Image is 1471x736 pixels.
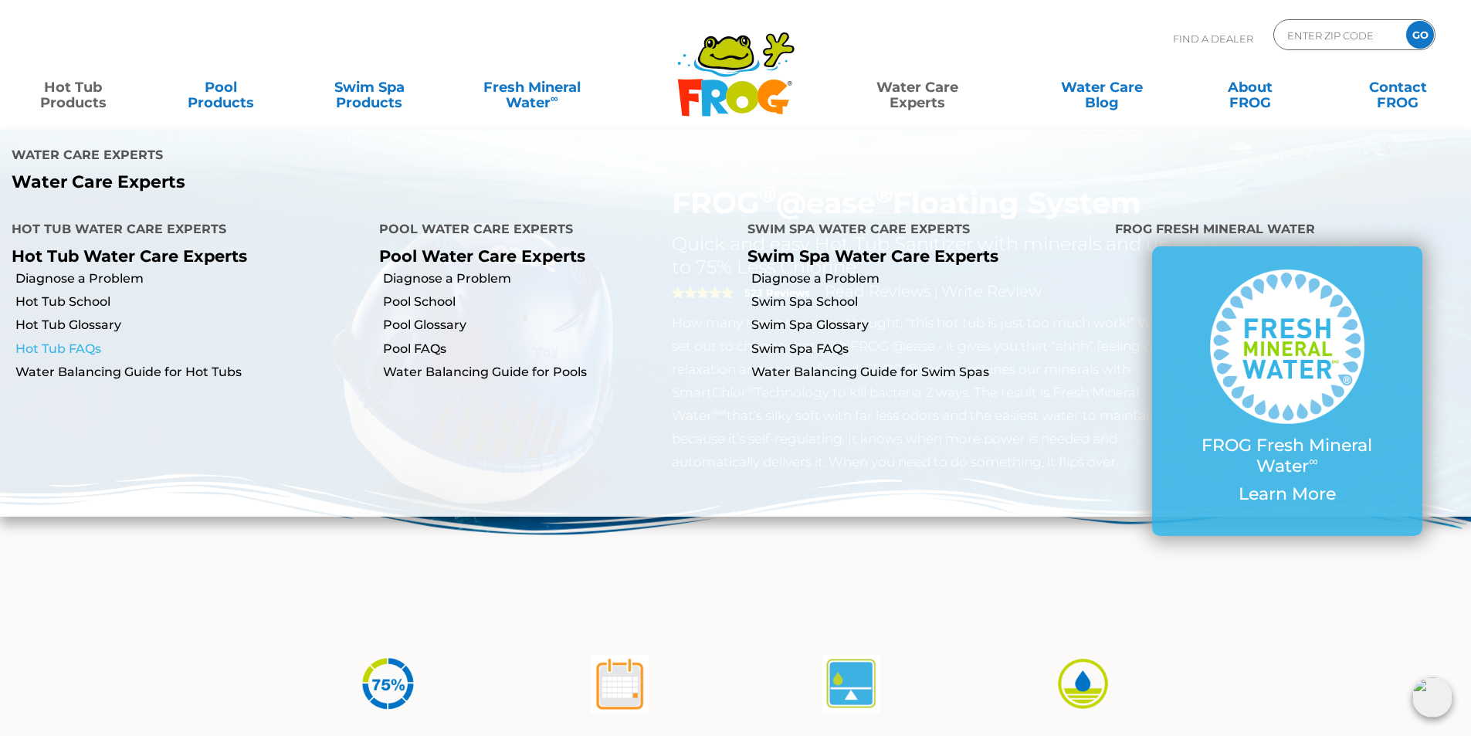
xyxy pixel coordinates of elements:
a: Swim Spa Glossary [751,317,1103,334]
img: icon-atease-easy-on [1054,655,1112,713]
sup: ∞ [1309,453,1318,469]
p: Water Care Experts [12,172,724,192]
a: Pool FAQs [383,341,735,358]
a: Pool Water Care Experts [379,246,585,266]
input: GO [1406,21,1434,49]
a: Pool Glossary [383,317,735,334]
img: atease-icon-shock-once [591,655,649,713]
img: icon-atease-75percent-less [359,655,417,713]
a: Diagnose a Problem [383,270,735,287]
h4: Pool Water Care Experts [379,215,724,246]
a: Diagnose a Problem [751,270,1103,287]
a: Water Balancing Guide for Pools [383,364,735,381]
a: Hot TubProducts [15,72,130,103]
img: openIcon [1412,677,1452,717]
a: Water CareExperts [824,72,1011,103]
a: Hot Tub School [15,293,368,310]
p: FROG Fresh Mineral Water [1183,436,1391,477]
img: atease-icon-self-regulates [822,655,880,713]
a: Fresh MineralWater∞ [459,72,604,103]
a: ContactFROG [1341,72,1456,103]
a: FROG Fresh Mineral Water∞ Learn More [1183,270,1391,512]
a: PoolProducts [164,72,279,103]
a: Hot Tub Glossary [15,317,368,334]
input: Zip Code Form [1286,24,1390,46]
a: AboutFROG [1192,72,1307,103]
h4: Hot Tub Water Care Experts [12,215,356,246]
h4: FROG Fresh Mineral Water [1115,215,1459,246]
h4: Swim Spa Water Care Experts [747,215,1092,246]
a: Swim Spa School [751,293,1103,310]
a: Pool School [383,293,735,310]
a: Water CareBlog [1044,72,1159,103]
a: Swim Spa Water Care Experts [747,246,998,266]
a: Water Balancing Guide for Swim Spas [751,364,1103,381]
a: Swim SpaProducts [312,72,427,103]
p: Learn More [1183,484,1391,504]
sup: ∞ [551,92,558,104]
h4: Water Care Experts [12,141,724,172]
a: Hot Tub Water Care Experts [12,246,247,266]
a: Diagnose a Problem [15,270,368,287]
a: Swim Spa FAQs [751,341,1103,358]
p: Find A Dealer [1173,19,1253,58]
a: Hot Tub FAQs [15,341,368,358]
a: Water Balancing Guide for Hot Tubs [15,364,368,381]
